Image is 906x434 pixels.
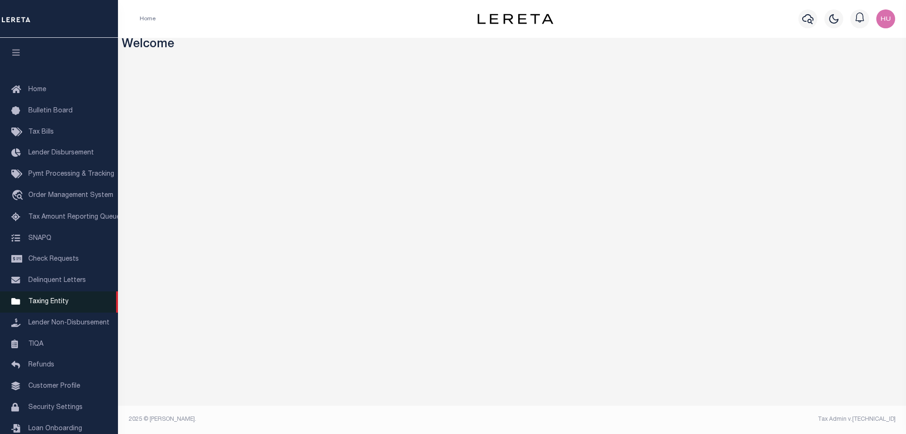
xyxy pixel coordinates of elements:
[28,108,73,114] span: Bulletin Board
[28,150,94,156] span: Lender Disbursement
[28,362,54,368] span: Refunds
[28,129,54,136] span: Tax Bills
[876,9,895,28] img: svg+xml;base64,PHN2ZyB4bWxucz0iaHR0cDovL3d3dy53My5vcmcvMjAwMC9zdmciIHBvaW50ZXItZXZlbnRzPSJub25lIi...
[28,383,80,390] span: Customer Profile
[28,320,109,326] span: Lender Non-Disbursement
[28,214,120,221] span: Tax Amount Reporting Queue
[140,15,156,23] li: Home
[478,14,553,24] img: logo-dark.svg
[122,415,512,424] div: 2025 © [PERSON_NAME].
[28,256,79,263] span: Check Requests
[28,192,113,199] span: Order Management System
[28,298,68,305] span: Taxing Entity
[11,190,26,202] i: travel_explore
[28,86,46,93] span: Home
[28,404,83,411] span: Security Settings
[519,415,896,424] div: Tax Admin v.[TECHNICAL_ID]
[28,425,82,432] span: Loan Onboarding
[28,277,86,284] span: Delinquent Letters
[28,340,43,347] span: TIQA
[28,171,114,178] span: Pymt Processing & Tracking
[122,38,903,52] h3: Welcome
[28,235,51,241] span: SNAPQ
